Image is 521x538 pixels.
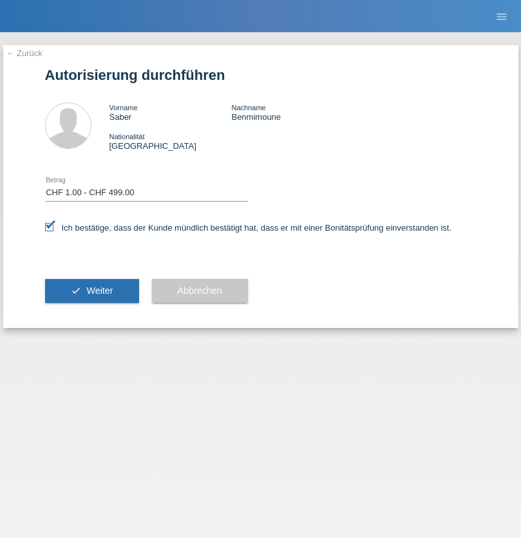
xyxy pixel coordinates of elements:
[152,279,248,303] button: Abbrechen
[109,133,145,140] span: Nationalität
[109,104,138,111] span: Vorname
[6,48,43,58] a: ← Zurück
[86,285,113,296] span: Weiter
[495,10,508,23] i: menu
[489,12,515,20] a: menu
[71,285,81,296] i: check
[109,131,232,151] div: [GEOGRAPHIC_DATA]
[109,102,232,122] div: Saber
[45,279,139,303] button: check Weiter
[231,104,265,111] span: Nachname
[231,102,354,122] div: Benmimoune
[45,67,477,83] h1: Autorisierung durchführen
[45,223,452,233] label: Ich bestätige, dass der Kunde mündlich bestätigt hat, dass er mit einer Bonitätsprüfung einversta...
[178,285,222,296] span: Abbrechen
